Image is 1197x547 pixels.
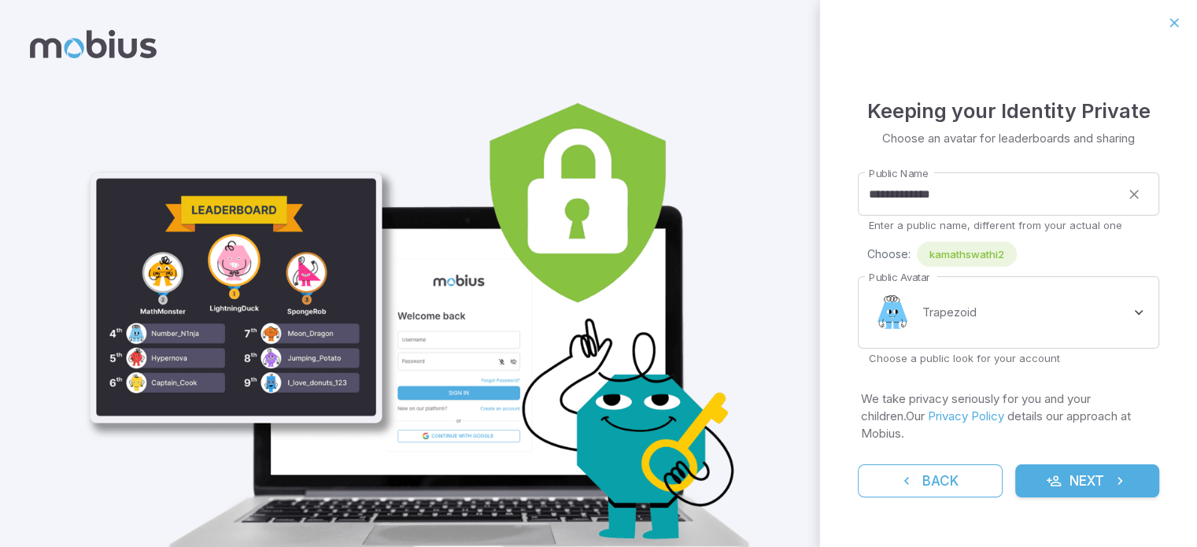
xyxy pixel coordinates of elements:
[858,464,1003,497] button: Back
[869,289,916,336] img: trapezoid.svg
[1120,180,1148,209] button: clear
[869,218,1148,232] p: Enter a public name, different from your actual one
[869,270,929,285] label: Public Avatar
[861,390,1156,442] p: We take privacy seriously for you and your children. Our details our approach at Mobius.
[917,246,1017,262] span: kamathswathi2
[867,242,1159,267] div: Choose:
[917,242,1017,267] div: kamathswathi2
[1015,464,1160,497] button: Next
[869,166,928,181] label: Public Name
[928,408,1004,423] a: Privacy Policy
[869,351,1148,365] p: Choose a public look for your account
[882,130,1135,147] p: Choose an avatar for leaderboards and sharing
[922,304,977,321] p: Trapezoid
[867,95,1151,127] h4: Keeping your Identity Private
